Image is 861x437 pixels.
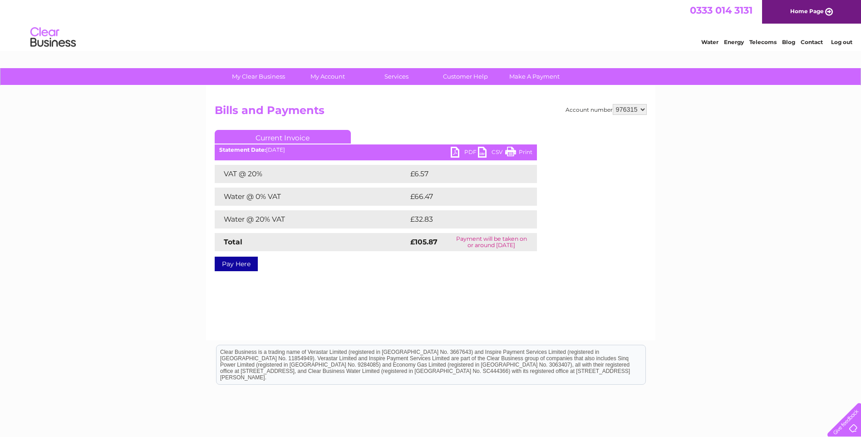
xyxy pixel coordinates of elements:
[428,68,503,85] a: Customer Help
[219,146,266,153] b: Statement Date:
[215,257,258,271] a: Pay Here
[801,39,823,45] a: Contact
[215,188,408,206] td: Water @ 0% VAT
[724,39,744,45] a: Energy
[478,147,505,160] a: CSV
[359,68,434,85] a: Services
[690,5,753,16] a: 0333 014 3131
[408,188,518,206] td: £66.47
[446,233,537,251] td: Payment will be taken on or around [DATE]
[224,238,242,246] strong: Total
[215,147,537,153] div: [DATE]
[30,24,76,51] img: logo.png
[451,147,478,160] a: PDF
[215,130,351,144] a: Current Invoice
[408,165,516,183] td: £6.57
[221,68,296,85] a: My Clear Business
[215,165,408,183] td: VAT @ 20%
[505,147,532,160] a: Print
[408,210,518,228] td: £32.83
[497,68,572,85] a: Make A Payment
[216,5,645,44] div: Clear Business is a trading name of Verastar Limited (registered in [GEOGRAPHIC_DATA] No. 3667643...
[566,104,647,115] div: Account number
[215,104,647,121] h2: Bills and Payments
[290,68,365,85] a: My Account
[701,39,718,45] a: Water
[831,39,852,45] a: Log out
[215,210,408,228] td: Water @ 20% VAT
[782,39,795,45] a: Blog
[749,39,777,45] a: Telecoms
[410,238,438,246] strong: £105.87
